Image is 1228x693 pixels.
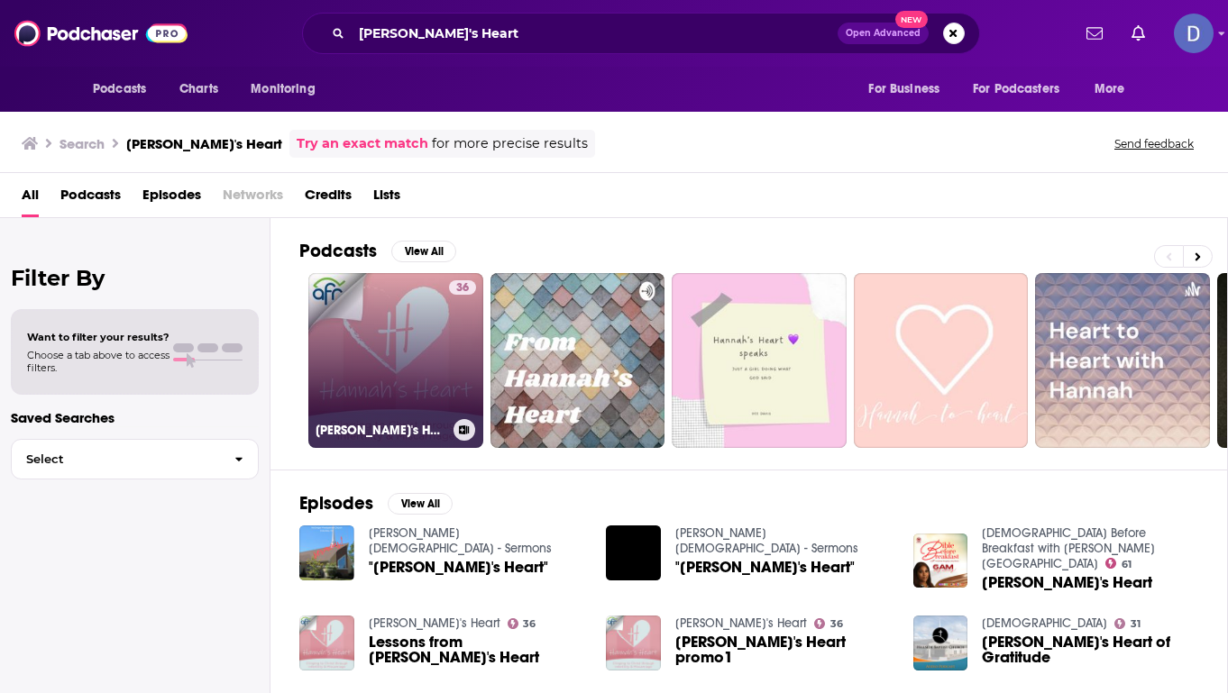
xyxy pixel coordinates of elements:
h3: [PERSON_NAME]'s Heart [316,423,446,438]
a: Hannah's Heart [675,615,807,631]
span: New [895,11,928,28]
span: Lessons from [PERSON_NAME]'s Heart [369,634,585,665]
h2: Episodes [299,492,373,515]
span: Logged in as dianawurster [1174,14,1214,53]
a: 61 [1105,558,1132,569]
span: Charts [179,77,218,102]
button: open menu [238,72,338,106]
span: 36 [830,620,843,628]
span: "[PERSON_NAME]'s Heart" [369,560,548,575]
button: View All [388,493,453,515]
a: McGregor Presbyterian Church - Sermons [369,525,552,556]
button: open menu [80,72,170,106]
a: Hannah's Heart promo1 [675,634,892,665]
p: Saved Searches [11,409,259,426]
a: Charts [168,72,229,106]
a: Hannah's Heart [369,615,500,631]
a: Podcasts [60,180,121,217]
span: Networks [223,180,283,217]
button: open menu [1082,72,1148,106]
a: Episodes [142,180,201,217]
span: 61 [1122,561,1132,569]
span: Select [12,453,220,465]
button: Show profile menu [1174,14,1214,53]
img: Hannah's Heart promo1 [606,615,661,670]
span: For Podcasters [973,77,1059,102]
span: 36 [456,279,469,297]
img: Podchaser - Follow, Share and Rate Podcasts [14,16,188,50]
h2: Podcasts [299,240,377,262]
a: 36[PERSON_NAME]'s Heart [308,273,483,448]
img: Lessons from Hannah's Heart [299,615,354,670]
a: 36 [814,618,843,629]
button: open menu [961,72,1086,106]
span: 31 [1131,620,1141,628]
a: Bible Before Breakfast with Mildred Kingsley-Okonkwo [982,525,1155,571]
span: Open Advanced [846,29,921,38]
a: 36 [508,618,536,629]
span: "[PERSON_NAME]'s Heart" [675,560,855,575]
span: Monitoring [251,77,315,102]
span: For Business [868,77,939,102]
a: Hillside Baptist Church [982,615,1107,631]
button: Send feedback [1109,136,1199,151]
img: "Hannah's Heart" [606,525,661,580]
a: Hannah's Heart [982,575,1152,590]
h3: [PERSON_NAME]'s Heart [126,135,282,152]
a: Lessons from Hannah's Heart [369,634,585,665]
a: EpisodesView All [299,492,453,515]
img: "Hannah's Heart" [299,525,354,580]
a: Credits [305,180,352,217]
span: for more precise results [432,133,588,154]
a: 36 [449,280,476,295]
h2: Filter By [11,265,259,291]
h3: Search [60,135,105,152]
span: [PERSON_NAME]'s Heart promo1 [675,634,892,665]
span: Podcasts [93,77,146,102]
a: "Hannah's Heart" [675,560,855,575]
a: Show notifications dropdown [1079,18,1110,49]
a: Hannah's Heart of Gratitude [982,634,1198,665]
a: Try an exact match [297,133,428,154]
div: Search podcasts, credits, & more... [302,13,980,54]
a: All [22,180,39,217]
input: Search podcasts, credits, & more... [352,19,838,48]
span: 36 [523,620,536,628]
a: Lists [373,180,400,217]
a: Show notifications dropdown [1124,18,1152,49]
span: Choose a tab above to access filters. [27,349,170,374]
a: PodcastsView All [299,240,456,262]
a: McGregor Presbyterian Church - Sermons [675,525,858,556]
img: Hannah's Heart [913,533,968,588]
span: More [1095,77,1125,102]
a: "Hannah's Heart" [369,560,548,575]
a: 31 [1114,618,1141,629]
img: User Profile [1174,14,1214,53]
span: [PERSON_NAME]'s Heart of Gratitude [982,634,1198,665]
button: View All [391,241,456,262]
button: Open AdvancedNew [838,23,929,44]
span: [PERSON_NAME]'s Heart [982,575,1152,590]
span: Want to filter your results? [27,331,170,343]
button: Select [11,439,259,479]
img: Hannah's Heart of Gratitude [913,615,968,670]
button: open menu [856,72,962,106]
